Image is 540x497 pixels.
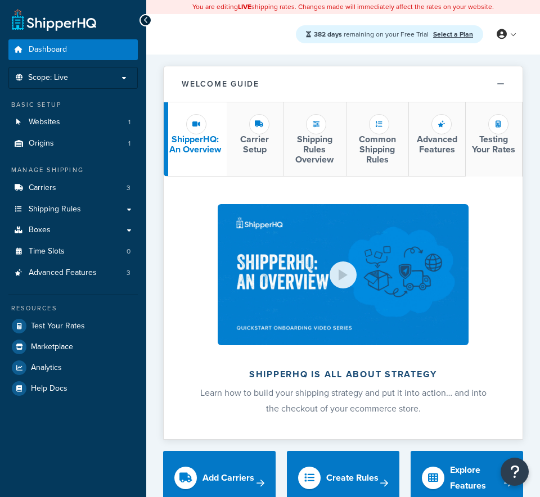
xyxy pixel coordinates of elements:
[8,241,138,262] a: Time Slots0
[8,112,138,133] li: Websites
[31,322,85,331] span: Test Your Rates
[8,165,138,175] div: Manage Shipping
[127,268,130,278] span: 3
[127,183,130,193] span: 3
[8,112,138,133] a: Websites1
[314,29,430,39] span: remaining on your Free Trial
[501,458,529,486] button: Open Resource Center
[8,133,138,154] a: Origins1
[8,337,138,357] a: Marketplace
[413,134,461,154] h3: Advanced Features
[8,304,138,313] div: Resources
[128,118,130,127] span: 1
[231,134,278,154] h3: Carrier Setup
[29,118,60,127] span: Websites
[29,205,81,214] span: Shipping Rules
[8,178,138,198] li: Carriers
[8,178,138,198] a: Carriers3
[31,363,62,373] span: Analytics
[168,134,222,154] h3: ShipperHQ: An Overview
[29,247,65,256] span: Time Slots
[8,263,138,283] a: Advanced Features3
[288,134,341,164] h3: Shipping Rules Overview
[29,139,54,148] span: Origins
[29,225,51,235] span: Boxes
[29,45,67,55] span: Dashboard
[8,358,138,378] a: Analytics
[202,470,254,486] div: Add Carriers
[8,39,138,60] a: Dashboard
[326,470,379,486] div: Create Rules
[8,241,138,262] li: Time Slots
[433,29,473,39] a: Select a Plan
[31,384,67,394] span: Help Docs
[29,268,97,278] span: Advanced Features
[450,462,504,494] div: Explore Features
[193,369,493,379] h2: ShipperHQ is all about strategy
[31,342,73,352] span: Marketplace
[8,100,138,110] div: Basic Setup
[128,139,130,148] span: 1
[29,183,56,193] span: Carriers
[8,263,138,283] li: Advanced Features
[218,204,469,345] img: ShipperHQ is all about strategy
[8,133,138,154] li: Origins
[351,134,404,164] h3: Common Shipping Rules
[8,316,138,336] a: Test Your Rates
[164,66,523,102] button: Welcome Guide
[8,378,138,399] a: Help Docs
[182,80,259,88] h2: Welcome Guide
[200,386,487,415] span: Learn how to build your shipping strategy and put it into action… and into the checkout of your e...
[28,73,68,83] span: Scope: Live
[127,247,130,256] span: 0
[470,134,517,154] h3: Testing Your Rates
[8,220,138,241] a: Boxes
[8,199,138,220] a: Shipping Rules
[238,2,251,12] b: LIVE
[314,29,342,39] strong: 382 days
